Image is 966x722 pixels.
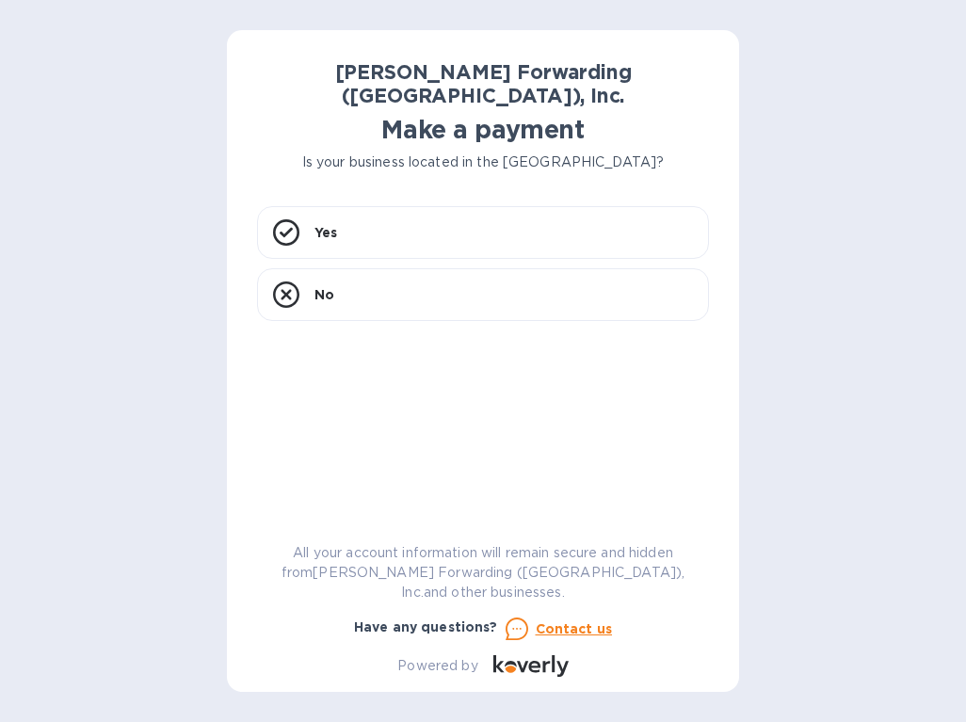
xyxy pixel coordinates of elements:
p: Yes [314,223,337,242]
p: Is your business located in the [GEOGRAPHIC_DATA]? [257,152,709,172]
p: Powered by [397,656,477,676]
p: All your account information will remain secure and hidden from [PERSON_NAME] Forwarding ([GEOGRA... [257,543,709,602]
u: Contact us [536,621,613,636]
p: No [314,285,334,304]
b: [PERSON_NAME] Forwarding ([GEOGRAPHIC_DATA]), Inc. [335,60,632,107]
b: Have any questions? [354,619,498,634]
h1: Make a payment [257,115,709,145]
